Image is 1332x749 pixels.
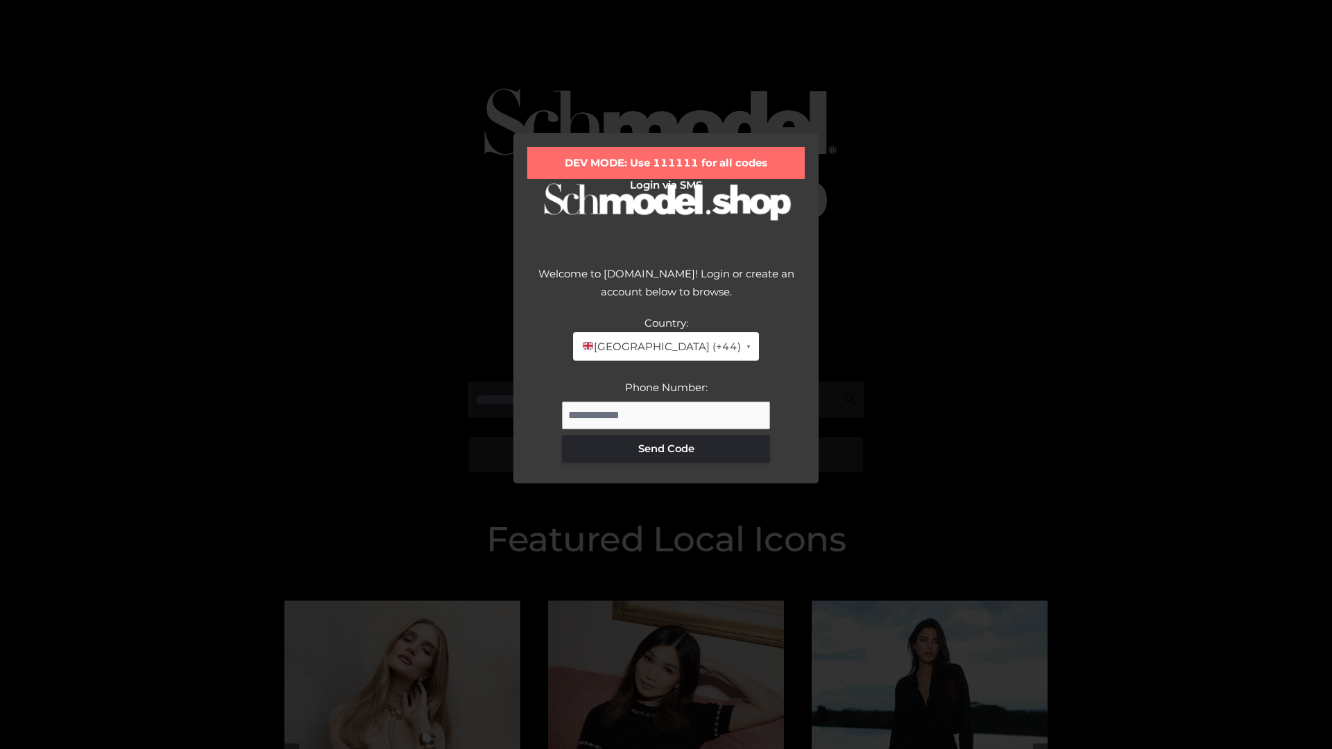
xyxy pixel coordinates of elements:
[644,316,688,329] label: Country:
[625,381,708,394] label: Phone Number:
[527,147,805,179] div: DEV MODE: Use 111111 for all codes
[527,265,805,314] div: Welcome to [DOMAIN_NAME]! Login or create an account below to browse.
[583,341,593,351] img: 🇬🇧
[562,435,770,463] button: Send Code
[581,338,740,356] span: [GEOGRAPHIC_DATA] (+44)
[527,179,805,191] h2: Login via SMS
